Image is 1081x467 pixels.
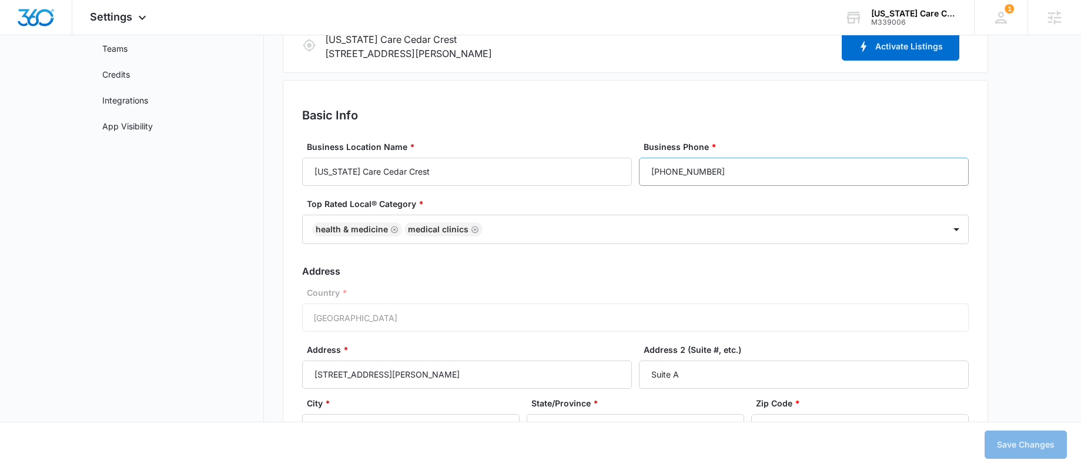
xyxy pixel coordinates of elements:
[316,225,388,233] div: Health & Medicine
[102,42,128,55] a: Teams
[531,397,749,409] label: State/Province
[1005,4,1014,14] span: 1
[842,32,959,61] button: Activate Listings
[307,343,637,356] label: Address
[388,225,399,233] div: Remove Health & Medicine
[1005,4,1014,14] div: notifications count
[871,9,957,18] div: account name
[307,286,973,299] label: Country
[90,11,132,23] span: Settings
[307,198,973,210] label: Top Rated Local® Category
[102,120,153,132] a: App Visibility
[644,343,973,356] label: Address 2 (Suite #, etc.)
[468,225,479,233] div: Remove Medical Clinics
[325,46,837,61] p: [STREET_ADDRESS][PERSON_NAME]
[307,141,637,153] label: Business Location Name
[302,264,969,278] h3: Address
[102,94,148,106] a: Integrations
[408,225,468,233] div: Medical Clinics
[756,397,973,409] label: Zip Code
[307,397,524,409] label: City
[325,32,837,46] p: [US_STATE] Care Cedar Crest
[644,141,973,153] label: Business Phone
[102,68,130,81] a: Credits
[871,18,957,26] div: account id
[302,106,969,124] h2: Basic Info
